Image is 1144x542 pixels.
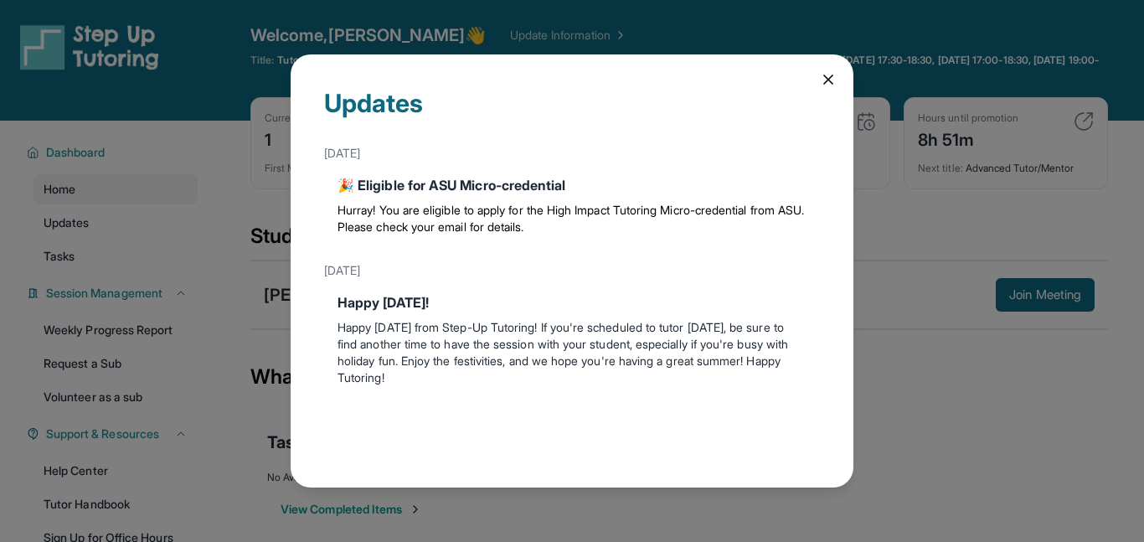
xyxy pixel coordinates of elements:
[324,88,820,138] div: Updates
[324,256,820,286] div: [DATE]
[324,138,820,168] div: [DATE]
[338,292,806,312] div: Happy [DATE]!
[338,175,806,195] div: 🎉 Eligible for ASU Micro-credential
[338,203,804,234] span: Hurray! You are eligible to apply for the High Impact Tutoring Micro-credential from ASU. Please ...
[338,319,806,386] p: Happy [DATE] from Step-Up Tutoring! If you're scheduled to tutor [DATE], be sure to find another ...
